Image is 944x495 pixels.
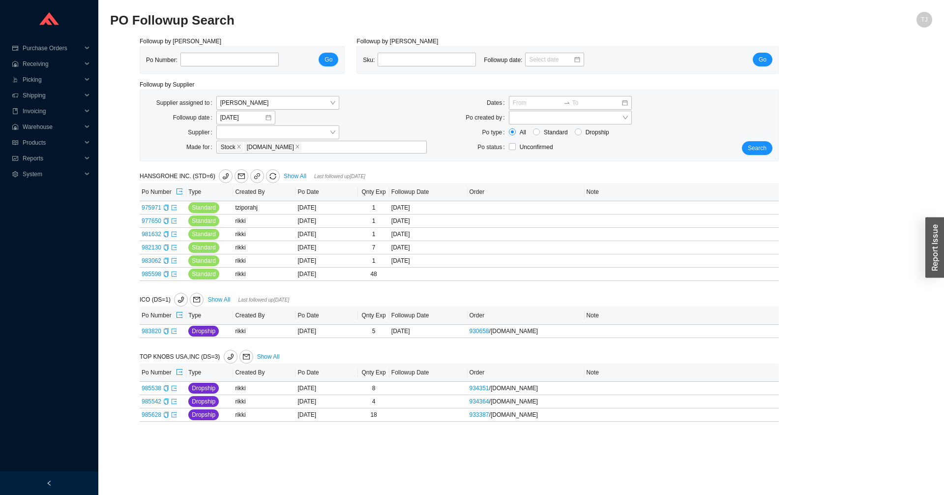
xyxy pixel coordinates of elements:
[295,382,358,395] td: [DATE]
[219,173,232,180] span: phone
[171,218,177,224] span: export
[295,254,358,268] td: [DATE]
[468,364,585,382] th: Order
[295,241,358,254] td: [DATE]
[142,328,161,335] a: 983820
[140,353,255,360] span: TOP KNOBS USA,INC (DS=3)
[192,397,215,406] span: Dropship
[233,268,295,281] td: rikki
[163,412,169,418] span: copy
[468,307,585,325] th: Order
[192,203,216,213] span: Standard
[266,173,279,180] span: sync
[470,328,489,335] a: 930658
[46,480,52,486] span: left
[171,411,177,418] a: export
[192,216,216,226] span: Standard
[487,96,509,110] label: Dates:
[235,173,248,180] span: mail
[23,166,82,182] span: System
[142,271,161,278] a: 985598
[23,40,82,56] span: Purchase Orders
[391,256,466,266] div: [DATE]
[171,271,177,277] span: export
[295,307,358,325] th: Po Date
[171,257,177,264] a: export
[176,309,183,322] button: export
[529,55,573,64] input: Select date
[163,218,169,224] span: copy
[171,328,177,335] a: export
[110,12,727,29] h2: PO Followup Search
[513,98,561,108] input: From
[391,216,466,226] div: [DATE]
[221,143,236,152] span: Stock
[563,99,570,106] span: swap-right
[295,364,358,382] th: Po Date
[295,144,300,150] span: close
[358,268,389,281] td: 48
[563,99,570,106] span: to
[142,385,161,392] a: 985538
[468,325,585,338] td: / [DOMAIN_NAME]
[257,353,280,360] a: Show All
[358,183,389,201] th: Qnty Exp
[188,125,216,139] label: Supplier:
[163,229,169,239] div: Copy
[358,241,389,254] td: 7
[23,151,82,166] span: Reports
[142,244,161,251] a: 982130
[163,269,169,279] div: Copy
[389,183,468,201] th: Followup Date
[163,271,169,277] span: copy
[358,254,389,268] td: 1
[207,296,230,303] a: Show All
[236,144,241,150] span: close
[220,113,265,123] input: 8/19/2025
[233,254,295,268] td: rikki
[171,244,177,251] a: export
[585,307,779,325] th: Note
[171,412,177,418] span: export
[921,12,927,28] span: TJ
[12,155,19,161] span: fund
[140,364,186,382] th: Po Number
[358,228,389,241] td: 1
[470,385,489,392] a: 934351
[23,135,82,151] span: Products
[477,140,508,154] label: Po status:
[190,293,204,307] button: mail
[23,56,82,72] span: Receiving
[140,183,186,201] th: Po Number
[163,410,169,420] div: Copy
[295,395,358,408] td: [DATE]
[23,88,82,103] span: Shipping
[389,364,468,382] th: Followup Date
[23,103,82,119] span: Invoicing
[188,383,219,394] button: Dropship
[218,142,243,152] span: Stock
[219,169,233,183] button: phone
[186,183,233,201] th: Type
[188,326,219,337] button: Dropship
[12,108,19,114] span: book
[171,398,177,405] a: export
[314,174,365,179] span: Last followed up [DATE]
[163,245,169,250] span: copy
[176,188,183,196] span: export
[163,258,169,264] span: copy
[520,144,553,151] span: Unconfirmed
[295,215,358,228] td: [DATE]
[470,411,489,418] a: 933387
[759,55,767,64] span: Go
[140,296,206,303] span: ICO (DS=1)
[163,256,169,266] div: Copy
[142,231,161,238] a: 981632
[358,215,389,228] td: 1
[233,325,295,338] td: rikki
[192,269,216,279] span: Standard
[192,229,216,239] span: Standard
[186,140,216,154] label: Made for:
[192,256,216,266] span: Standard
